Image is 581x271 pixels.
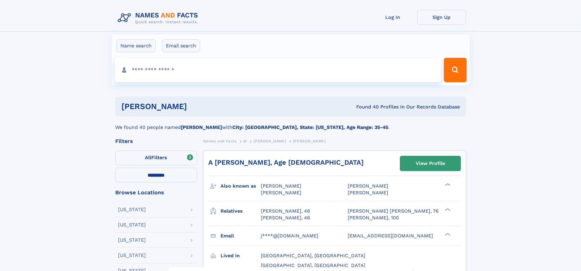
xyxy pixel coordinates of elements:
[348,190,388,196] span: [PERSON_NAME]
[368,10,417,25] a: Log In
[243,137,247,145] a: M
[115,151,197,165] label: Filters
[115,190,197,195] div: Browse Locations
[443,207,451,211] div: ❯
[348,208,439,214] a: [PERSON_NAME] [PERSON_NAME], 76
[261,253,365,258] span: [GEOGRAPHIC_DATA], [GEOGRAPHIC_DATA]
[221,251,261,261] h3: Lived in
[145,155,151,160] span: All
[118,238,146,243] div: [US_STATE]
[115,116,466,131] div: We found 40 people named with .
[444,58,466,82] button: Search Button
[348,214,399,221] a: [PERSON_NAME], 100
[117,39,156,52] label: Name search
[417,10,466,25] a: Sign Up
[243,139,247,143] span: M
[162,39,200,52] label: Email search
[293,139,326,143] span: [PERSON_NAME]
[118,253,146,258] div: [US_STATE]
[261,208,310,214] a: [PERSON_NAME], 46
[443,183,451,187] div: ❯
[348,233,433,239] span: [EMAIL_ADDRESS][DOMAIN_NAME]
[443,232,451,236] div: ❯
[261,262,365,268] span: [GEOGRAPHIC_DATA], [GEOGRAPHIC_DATA]
[221,181,261,191] h3: Also known as
[208,159,364,166] a: A [PERSON_NAME], Age [DEMOGRAPHIC_DATA]
[121,103,272,110] h1: [PERSON_NAME]
[181,124,222,130] b: [PERSON_NAME]
[115,58,441,82] input: search input
[115,138,197,144] div: Filters
[253,137,286,145] a: [PERSON_NAME]
[261,214,310,221] a: [PERSON_NAME], 46
[348,183,388,189] span: [PERSON_NAME]
[232,124,388,130] b: City: [GEOGRAPHIC_DATA], State: [US_STATE], Age Range: 35-45
[118,207,146,212] div: [US_STATE]
[261,190,301,196] span: [PERSON_NAME]
[253,139,286,143] span: [PERSON_NAME]
[221,206,261,216] h3: Relatives
[203,137,237,145] a: Names and Facts
[400,156,461,171] a: View Profile
[271,104,460,110] div: Found 40 Profiles In Our Records Database
[416,156,445,170] div: View Profile
[261,183,301,189] span: [PERSON_NAME]
[115,10,203,26] img: Logo Names and Facts
[118,222,146,227] div: [US_STATE]
[221,231,261,241] h3: Email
